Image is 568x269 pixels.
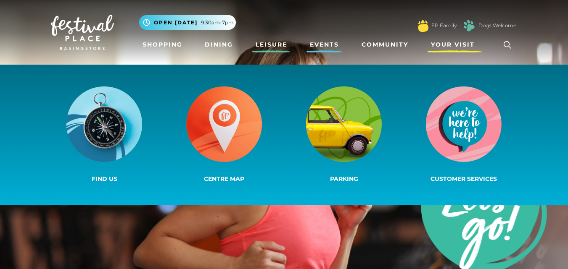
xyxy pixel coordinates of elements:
button: Open [DATE] 9.30am-7pm [139,15,236,30]
a: Centre Map [164,85,284,185]
span: Open [DATE] [154,19,198,26]
a: Shopping [139,37,186,52]
a: Events [306,37,342,52]
a: Dining [201,37,236,52]
a: Find us [45,85,164,185]
span: Centre Map [204,175,244,183]
a: Parking [284,85,404,185]
span: Customer Services [431,175,497,183]
a: FP Family [431,22,457,29]
a: Dogs Welcome! [478,22,518,29]
a: Your Visit [428,37,482,52]
span: Your Visit [431,40,475,49]
span: 9.30am-7pm [201,19,234,26]
a: Community [358,37,412,52]
span: Find us [92,175,117,183]
span: Parking [330,175,358,183]
img: Festival Place Logo [51,15,114,50]
a: Leisure [252,37,291,52]
a: Customer Services [404,85,524,185]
